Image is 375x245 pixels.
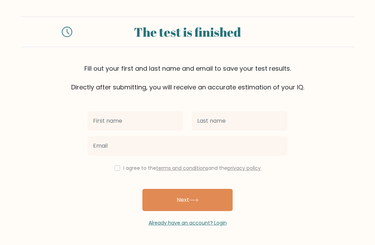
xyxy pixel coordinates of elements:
a: privacy policy [227,165,261,172]
button: Next [142,189,233,211]
label: I agree to the and the [123,165,261,172]
input: Email [87,136,287,156]
div: Fill out your first and last name and email to save your test results. Directly after submitting,... [21,64,354,92]
a: terms and conditions [156,165,208,172]
a: Already have an account? Login [149,219,227,226]
div: The test is finished [81,23,294,41]
input: Last name [192,111,287,131]
input: First name [87,111,183,131]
